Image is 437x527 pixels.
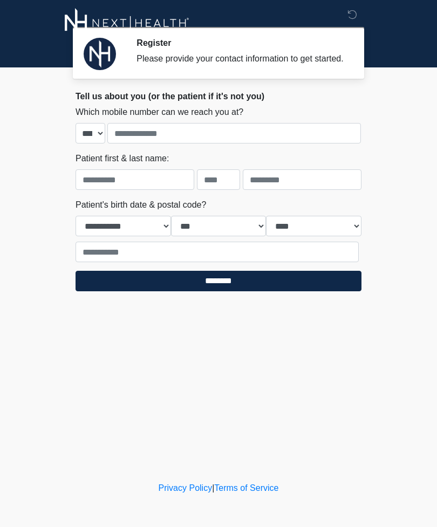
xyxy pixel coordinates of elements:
label: Which mobile number can we reach you at? [76,106,243,119]
div: Please provide your contact information to get started. [136,52,345,65]
img: Next-Health Logo [65,8,189,38]
label: Patient's birth date & postal code? [76,199,206,211]
img: Agent Avatar [84,38,116,70]
a: Terms of Service [214,483,278,492]
a: Privacy Policy [159,483,213,492]
h2: Tell us about you (or the patient if it's not you) [76,91,361,101]
label: Patient first & last name: [76,152,169,165]
a: | [212,483,214,492]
